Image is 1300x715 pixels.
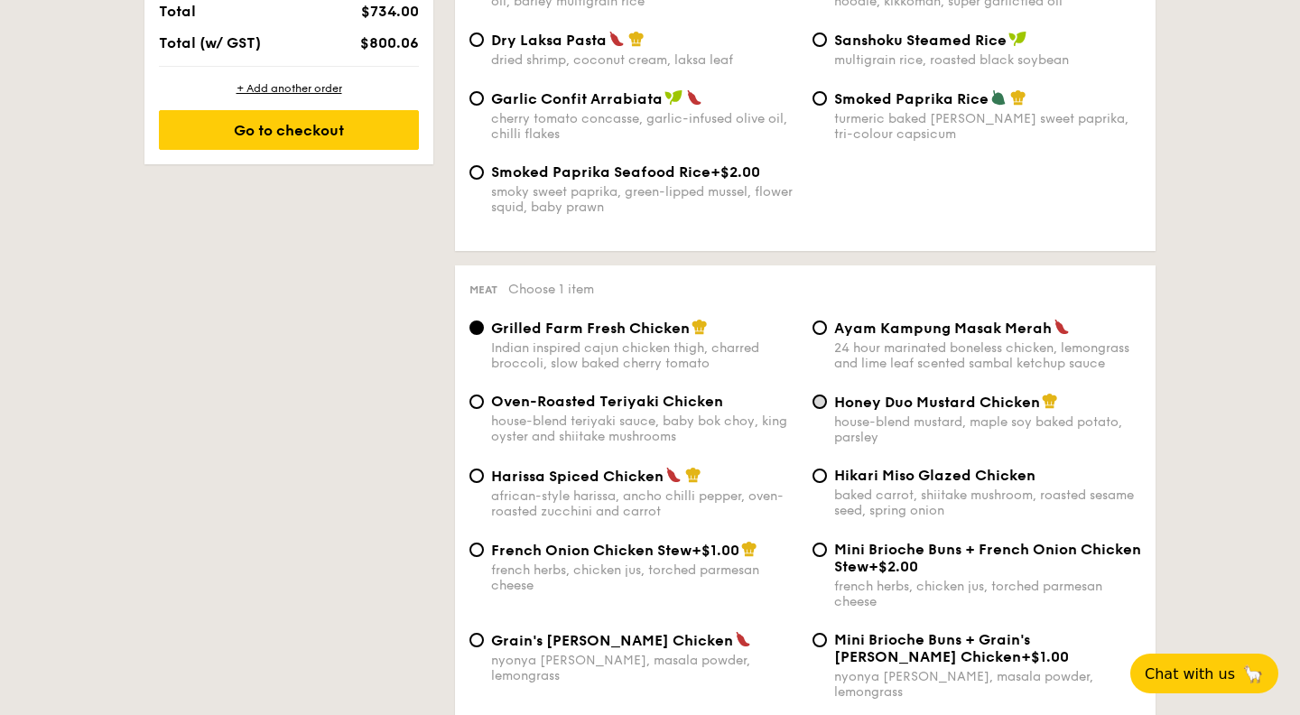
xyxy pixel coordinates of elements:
[469,469,484,483] input: Harissa Spiced Chickenafrican-style harissa, ancho chilli pepper, oven-roasted zucchini and carrot
[491,90,663,107] span: Garlic Confit Arrabiata
[1130,654,1278,693] button: Chat with us🦙
[361,3,419,20] span: $734.00
[741,541,757,557] img: icon-chef-hat.a58ddaea.svg
[685,467,701,483] img: icon-chef-hat.a58ddaea.svg
[834,669,1141,700] div: nyonya [PERSON_NAME], masala powder, lemongrass
[491,653,798,683] div: nyonya [PERSON_NAME], masala powder, lemongrass
[834,320,1052,337] span: Ayam Kampung Masak Merah
[508,282,594,297] span: Choose 1 item
[812,469,827,483] input: Hikari Miso Glazed Chickenbaked carrot, shiitake mushroom, roasted sesame seed, spring onion
[1021,648,1069,665] span: +$1.00
[834,394,1040,411] span: Honey Duo Mustard Chicken
[812,543,827,557] input: Mini Brioche Buns + French Onion Chicken Stew+$2.00french herbs, chicken jus, torched parmesan ch...
[159,34,261,51] span: Total (w/ GST)
[628,31,645,47] img: icon-chef-hat.a58ddaea.svg
[692,319,708,335] img: icon-chef-hat.a58ddaea.svg
[834,90,989,107] span: Smoked Paprika Rice
[834,467,1035,484] span: Hikari Miso Glazed Chicken
[491,413,798,444] div: house-blend teriyaki sauce, baby bok choy, king oyster and shiitake mushrooms
[469,633,484,647] input: Grain's [PERSON_NAME] Chickennyonya [PERSON_NAME], masala powder, lemongrass
[491,52,798,68] div: dried shrimp, coconut cream, laksa leaf
[159,3,196,20] span: Total
[834,32,1007,49] span: Sanshoku Steamed Rice
[1010,89,1026,106] img: icon-chef-hat.a58ddaea.svg
[491,632,733,649] span: Grain's [PERSON_NAME] Chicken
[664,89,682,106] img: icon-vegan.f8ff3823.svg
[159,110,419,150] div: Go to checkout
[491,32,607,49] span: Dry Laksa Pasta
[469,32,484,47] input: Dry Laksa Pastadried shrimp, coconut cream, laksa leaf
[834,340,1141,371] div: 24 hour marinated boneless chicken, lemongrass and lime leaf scented sambal ketchup sauce
[812,32,827,47] input: Sanshoku Steamed Ricemultigrain rice, roasted black soybean
[990,89,1007,106] img: icon-vegetarian.fe4039eb.svg
[608,31,625,47] img: icon-spicy.37a8142b.svg
[491,468,664,485] span: Harissa Spiced Chicken
[834,414,1141,445] div: house-blend mustard, maple soy baked potato, parsley
[834,579,1141,609] div: french herbs, chicken jus, torched parmesan cheese
[491,184,798,215] div: smoky sweet paprika, green-lipped mussel, flower squid, baby prawn
[1242,664,1264,684] span: 🦙
[735,631,751,647] img: icon-spicy.37a8142b.svg
[834,631,1030,665] span: Mini Brioche Buns + Grain's [PERSON_NAME] Chicken
[834,111,1141,142] div: turmeric baked [PERSON_NAME] sweet paprika, tri-colour capsicum
[159,81,419,96] div: + Add another order
[469,165,484,180] input: Smoked Paprika Seafood Rice+$2.00smoky sweet paprika, green-lipped mussel, flower squid, baby prawn
[1008,31,1026,47] img: icon-vegan.f8ff3823.svg
[868,558,918,575] span: +$2.00
[469,395,484,409] input: Oven-Roasted Teriyaki Chickenhouse-blend teriyaki sauce, baby bok choy, king oyster and shiitake ...
[469,283,497,296] span: Meat
[491,320,690,337] span: Grilled Farm Fresh Chicken
[1145,665,1235,682] span: Chat with us
[469,91,484,106] input: Garlic Confit Arrabiatacherry tomato concasse, garlic-infused olive oil, chilli flakes
[360,34,419,51] span: $800.06
[491,340,798,371] div: Indian inspired cajun chicken thigh, charred broccoli, slow baked cherry tomato
[686,89,702,106] img: icon-spicy.37a8142b.svg
[812,395,827,409] input: Honey Duo Mustard Chickenhouse-blend mustard, maple soy baked potato, parsley
[491,393,723,410] span: Oven-Roasted Teriyaki Chicken
[491,111,798,142] div: cherry tomato concasse, garlic-infused olive oil, chilli flakes
[1042,393,1058,409] img: icon-chef-hat.a58ddaea.svg
[665,467,682,483] img: icon-spicy.37a8142b.svg
[1054,319,1070,335] img: icon-spicy.37a8142b.svg
[834,52,1141,68] div: multigrain rice, roasted black soybean
[834,541,1141,575] span: Mini Brioche Buns + French Onion Chicken Stew
[469,320,484,335] input: Grilled Farm Fresh ChickenIndian inspired cajun chicken thigh, charred broccoli, slow baked cherr...
[834,487,1141,518] div: baked carrot, shiitake mushroom, roasted sesame seed, spring onion
[469,543,484,557] input: French Onion Chicken Stew+$1.00french herbs, chicken jus, torched parmesan cheese
[491,488,798,519] div: african-style harissa, ancho chilli pepper, oven-roasted zucchini and carrot
[491,163,710,181] span: Smoked Paprika Seafood Rice
[710,163,760,181] span: +$2.00
[692,542,739,559] span: +$1.00
[812,633,827,647] input: Mini Brioche Buns + Grain's [PERSON_NAME] Chicken+$1.00nyonya [PERSON_NAME], masala powder, lemon...
[491,562,798,593] div: french herbs, chicken jus, torched parmesan cheese
[812,320,827,335] input: Ayam Kampung Masak Merah24 hour marinated boneless chicken, lemongrass and lime leaf scented samb...
[491,542,692,559] span: French Onion Chicken Stew
[812,91,827,106] input: Smoked Paprika Riceturmeric baked [PERSON_NAME] sweet paprika, tri-colour capsicum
